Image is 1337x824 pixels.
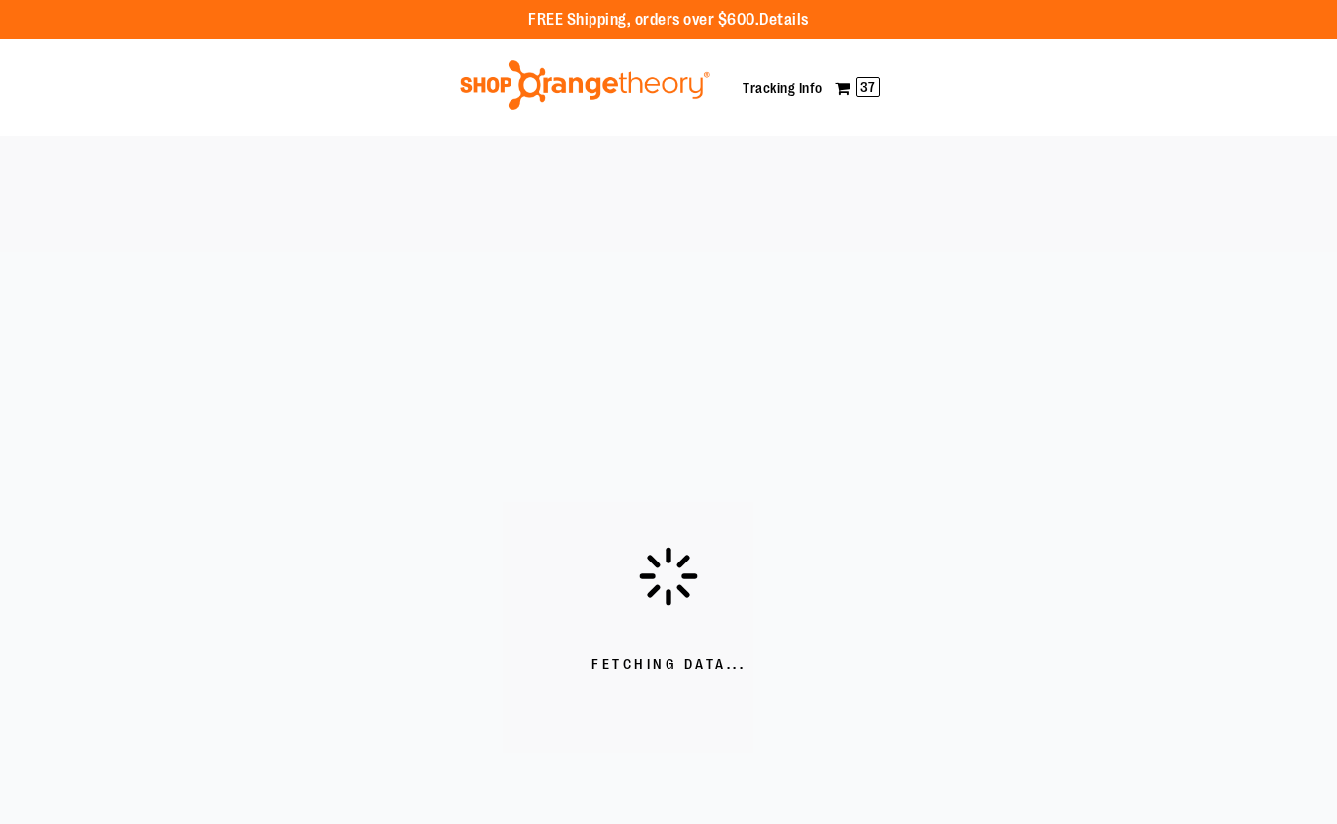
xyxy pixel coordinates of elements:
[743,80,823,96] a: Tracking Info
[528,9,809,32] p: FREE Shipping, orders over $600.
[759,11,809,29] a: Details
[457,60,713,110] img: Shop Orangetheory
[591,655,746,675] span: Fetching Data...
[856,77,880,97] span: 37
